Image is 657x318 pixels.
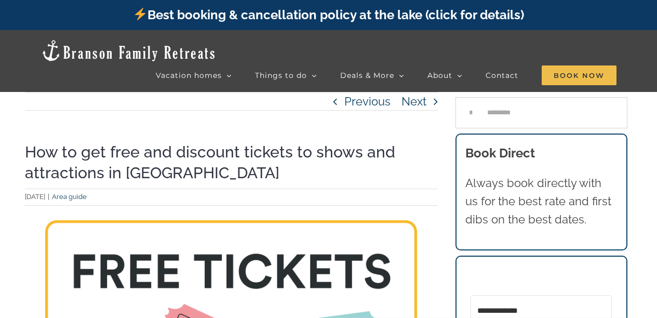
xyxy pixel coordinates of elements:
h1: How to get free and discount tickets to shows and attractions in [GEOGRAPHIC_DATA] [25,142,438,183]
a: Best booking & cancellation policy at the lake (click for details) [133,7,524,22]
a: Contact [486,65,518,86]
span: [DATE] [25,193,45,201]
span: Deals & More [340,72,394,79]
a: Things to do [255,65,317,86]
span: | [45,193,52,201]
span: Things to do [255,72,307,79]
span: Contact [486,72,518,79]
a: Next [401,92,426,110]
span: Vacation homes [156,72,222,79]
nav: Main Menu [156,65,616,86]
input: Search [455,97,487,128]
a: Previous [344,92,391,110]
a: Area guide [52,193,87,201]
a: Deals & More [340,65,404,86]
a: Vacation homes [156,65,232,86]
p: Always book directly with us for the best rate and first dibs on the best dates. [465,174,617,229]
img: Branson Family Retreats Logo [41,39,217,62]
img: ⚡️ [134,8,146,20]
a: About [427,65,462,86]
input: Search... [455,97,627,128]
span: About [427,72,452,79]
a: Book Now [542,65,616,86]
span: Book Now [542,65,616,85]
b: Book Direct [465,145,535,161]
